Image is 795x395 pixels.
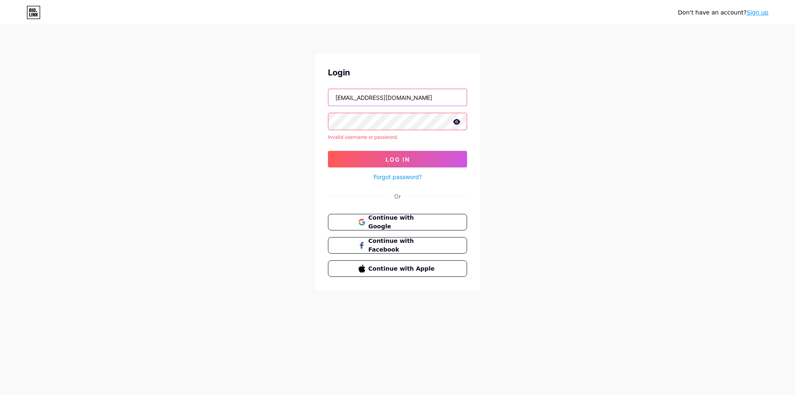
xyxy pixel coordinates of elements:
[678,8,768,17] div: Don't have an account?
[385,156,410,163] span: Log In
[373,172,422,181] a: Forgot password?
[369,264,437,273] span: Continue with Apple
[394,192,401,201] div: Or
[328,66,467,79] div: Login
[747,9,768,16] a: Sign up
[328,151,467,167] button: Log In
[369,213,437,231] span: Continue with Google
[328,133,467,141] div: Invalid username or password.
[328,237,467,254] button: Continue with Facebook
[328,89,467,106] input: Username
[369,237,437,254] span: Continue with Facebook
[328,260,467,277] button: Continue with Apple
[328,214,467,230] button: Continue with Google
